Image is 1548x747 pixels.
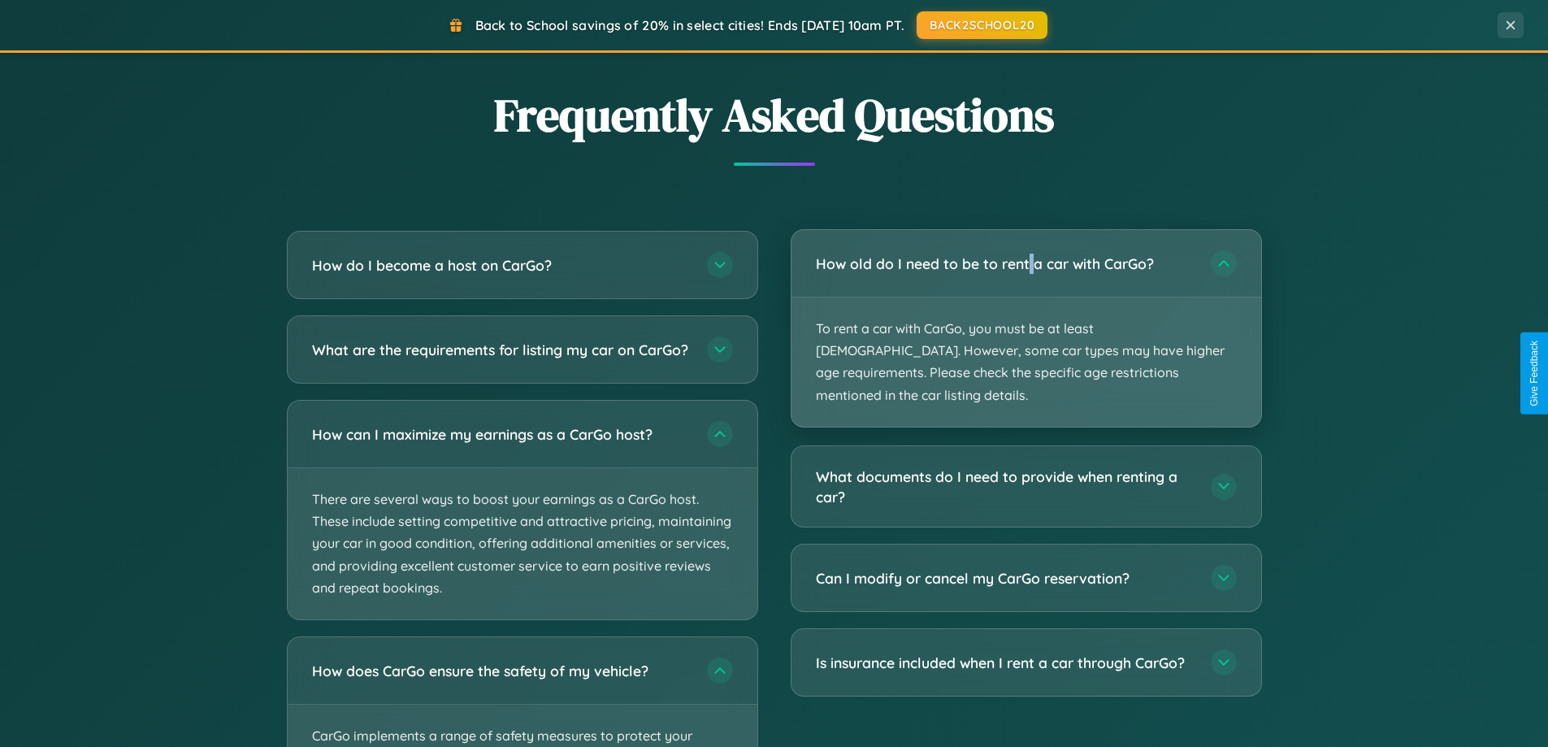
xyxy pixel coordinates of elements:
[816,467,1195,506] h3: What documents do I need to provide when renting a car?
[816,254,1195,274] h3: How old do I need to be to rent a car with CarGo?
[816,568,1195,588] h3: Can I modify or cancel my CarGo reservation?
[312,661,691,681] h3: How does CarGo ensure the safety of my vehicle?
[312,340,691,360] h3: What are the requirements for listing my car on CarGo?
[312,424,691,445] h3: How can I maximize my earnings as a CarGo host?
[1528,341,1540,406] div: Give Feedback
[312,255,691,276] h3: How do I become a host on CarGo?
[917,11,1047,39] button: BACK2SCHOOL20
[288,468,757,619] p: There are several ways to boost your earnings as a CarGo host. These include setting competitive ...
[475,17,904,33] span: Back to School savings of 20% in select cities! Ends [DATE] 10am PT.
[791,297,1261,427] p: To rent a car with CarGo, you must be at least [DEMOGRAPHIC_DATA]. However, some car types may ha...
[816,653,1195,673] h3: Is insurance included when I rent a car through CarGo?
[287,84,1262,146] h2: Frequently Asked Questions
